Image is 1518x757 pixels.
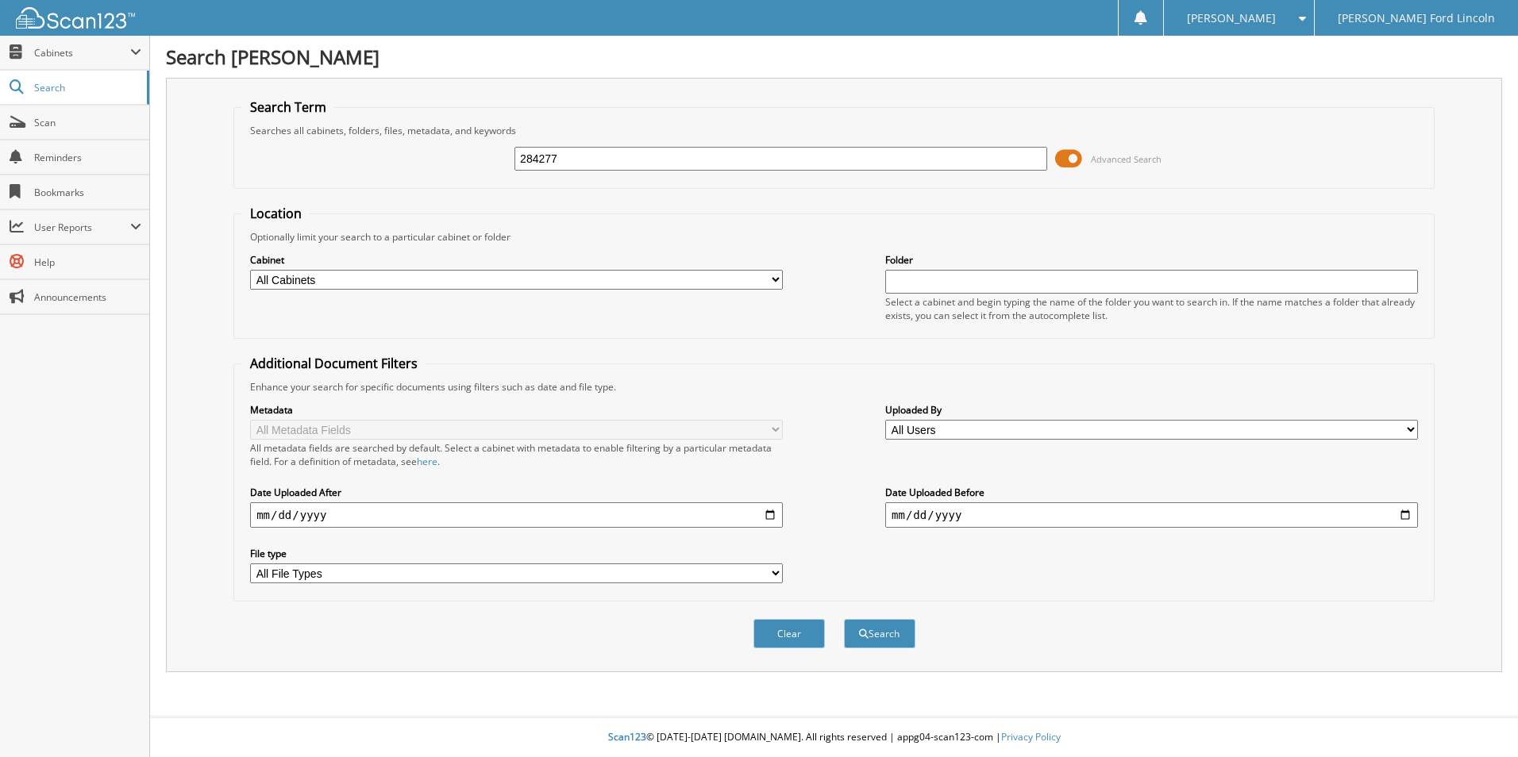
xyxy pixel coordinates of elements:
[34,46,130,60] span: Cabinets
[242,98,334,116] legend: Search Term
[242,230,1426,244] div: Optionally limit your search to a particular cabinet or folder
[1091,153,1162,165] span: Advanced Search
[34,290,141,304] span: Announcements
[242,380,1426,394] div: Enhance your search for specific documents using filters such as date and file type.
[242,205,310,222] legend: Location
[34,221,130,234] span: User Reports
[250,502,783,528] input: start
[34,256,141,269] span: Help
[844,619,915,648] button: Search
[242,355,426,372] legend: Additional Document Filters
[150,718,1518,757] div: © [DATE]-[DATE] [DOMAIN_NAME]. All rights reserved | appg04-scan123-com |
[166,44,1502,70] h1: Search [PERSON_NAME]
[417,455,437,468] a: here
[885,295,1418,322] div: Select a cabinet and begin typing the name of the folder you want to search in. If the name match...
[1001,730,1061,744] a: Privacy Policy
[34,186,141,199] span: Bookmarks
[34,151,141,164] span: Reminders
[885,403,1418,417] label: Uploaded By
[753,619,825,648] button: Clear
[885,502,1418,528] input: end
[250,486,783,499] label: Date Uploaded After
[250,547,783,560] label: File type
[16,7,135,29] img: scan123-logo-white.svg
[1338,13,1495,23] span: [PERSON_NAME] Ford Lincoln
[34,116,141,129] span: Scan
[885,253,1418,267] label: Folder
[885,486,1418,499] label: Date Uploaded Before
[250,253,783,267] label: Cabinet
[608,730,646,744] span: Scan123
[250,403,783,417] label: Metadata
[1187,13,1276,23] span: [PERSON_NAME]
[34,81,139,94] span: Search
[250,441,783,468] div: All metadata fields are searched by default. Select a cabinet with metadata to enable filtering b...
[242,124,1426,137] div: Searches all cabinets, folders, files, metadata, and keywords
